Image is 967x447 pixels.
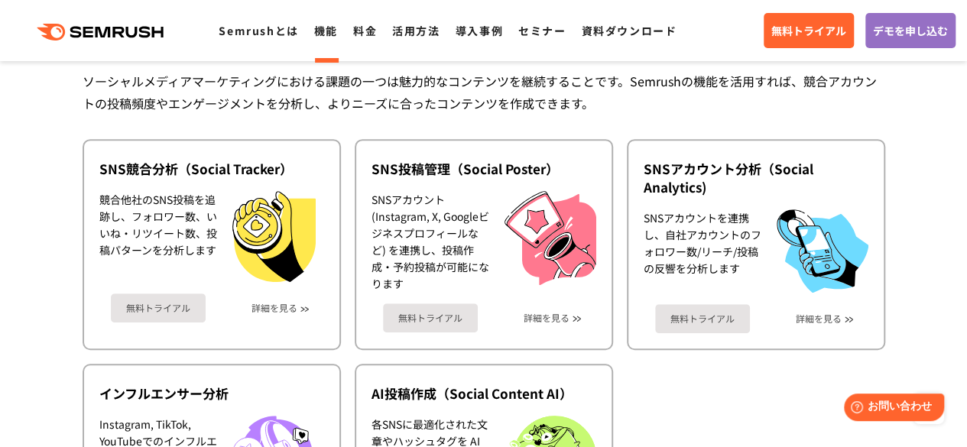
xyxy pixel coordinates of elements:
div: SNS競合分析（Social Tracker） [99,160,324,178]
a: デモを申し込む [865,13,956,48]
a: 詳細を見る [796,313,842,324]
div: SNSアカウント分析（Social Analytics) [644,160,868,196]
div: インフルエンサー分析 [99,384,324,403]
a: 無料トライアル [383,303,478,332]
div: SNSアカウントを連携し、自社アカウントのフォロワー数/リーチ/投稿の反響を分析します [644,209,761,293]
div: AI投稿作成（Social Content AI） [372,384,596,403]
a: 導入事例 [456,23,503,38]
a: 無料トライアル [764,13,854,48]
a: 詳細を見る [524,313,569,323]
a: 機能 [314,23,338,38]
a: Semrushとは [219,23,298,38]
div: SNS投稿管理（Social Poster） [372,160,596,178]
div: 競合他社のSNS投稿を追跡し、フォロワー数、いいね・リツイート数、投稿パターンを分析します [99,191,217,282]
a: 資料ダウンロード [581,23,677,38]
a: 無料トライアル [655,304,750,333]
span: 無料トライアル [771,22,846,39]
iframe: Help widget launcher [831,387,950,430]
div: SNSアカウント (Instagram, X, Googleビジネスプロフィールなど) を連携し、投稿作成・予約投稿が可能になります [372,191,489,292]
a: 無料トライアル [111,293,206,322]
img: SNS競合分析（Social Tracker） [232,191,316,282]
a: 活用方法 [392,23,440,38]
a: 詳細を見る [251,303,297,313]
div: ソーシャルメディアマーケティングにおける課題の一つは魅力的なコンテンツを継続することです。Semrushの機能を活用すれば、競合アカウントの投稿頻度やエンゲージメントを分析し、よりニーズに合った... [83,70,885,115]
a: 料金 [353,23,377,38]
img: SNSアカウント分析（Social Analytics) [777,209,868,293]
img: SNS投稿管理（Social Poster） [505,191,596,285]
a: セミナー [518,23,566,38]
span: デモを申し込む [873,22,948,39]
